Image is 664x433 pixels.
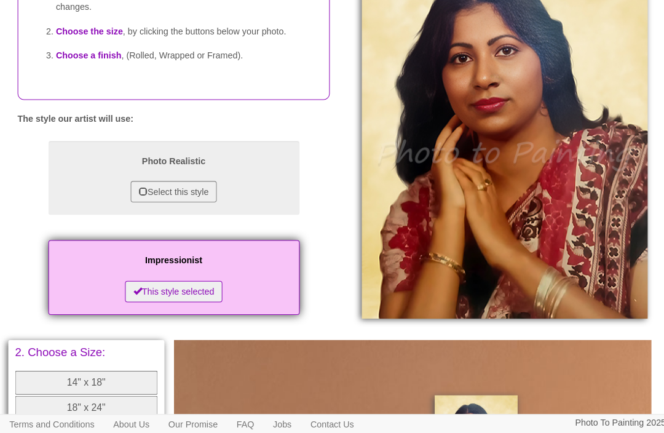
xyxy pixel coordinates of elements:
[223,406,258,424] a: FAQ
[60,247,281,263] p: Impressionist
[55,19,310,43] li: , by clicking the buttons below your photo.
[563,406,652,421] p: Photo To Painting 2025
[55,26,121,36] span: Choose the size
[156,406,223,424] a: Our Promise
[15,340,154,351] p: 2. Choose a Size:
[15,363,154,386] button: 14" x 18"
[294,406,355,424] a: Contact Us
[122,275,218,296] button: This style selected
[128,177,212,198] button: Select this style
[55,49,119,59] span: Choose a finish
[101,406,156,424] a: About Us
[60,150,281,165] p: Photo Realistic
[17,110,130,122] label: The style our artist will use:
[258,406,295,424] a: Jobs
[15,387,154,411] button: 18" x 24"
[55,42,310,66] li: , (Rolled, Wrapped or Framed).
